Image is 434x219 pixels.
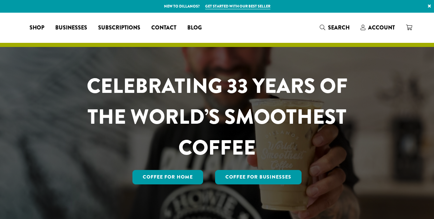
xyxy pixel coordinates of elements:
[368,24,395,32] span: Account
[55,24,87,32] span: Businesses
[187,24,202,32] span: Blog
[151,24,176,32] span: Contact
[98,24,140,32] span: Subscriptions
[314,22,355,33] a: Search
[328,24,350,32] span: Search
[24,22,50,33] a: Shop
[215,170,302,184] a: Coffee For Businesses
[205,3,270,9] a: Get started with our best seller
[67,71,368,163] h1: CELEBRATING 33 YEARS OF THE WORLD’S SMOOTHEST COFFEE
[132,170,203,184] a: Coffee for Home
[30,24,44,32] span: Shop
